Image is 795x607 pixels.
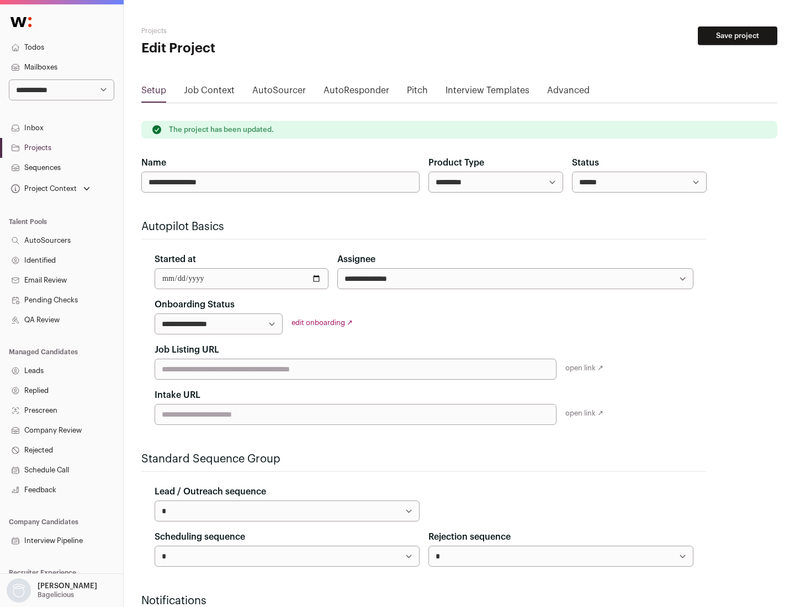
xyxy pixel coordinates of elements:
a: Job Context [184,84,235,102]
a: Setup [141,84,166,102]
a: Pitch [407,84,428,102]
button: Open dropdown [4,578,99,603]
img: Wellfound [4,11,38,33]
label: Job Listing URL [155,343,219,356]
div: Project Context [9,184,77,193]
button: Save project [698,26,777,45]
label: Lead / Outreach sequence [155,485,266,498]
label: Rejection sequence [428,530,511,544]
label: Onboarding Status [155,298,235,311]
a: AutoResponder [324,84,389,102]
img: nopic.png [7,578,31,603]
label: Intake URL [155,388,200,402]
h2: Projects [141,26,353,35]
label: Scheduling sequence [155,530,245,544]
a: AutoSourcer [252,84,306,102]
a: edit onboarding ↗ [291,319,353,326]
p: Bagelicious [38,590,74,599]
label: Name [141,156,166,169]
p: The project has been updated. [169,125,274,134]
h1: Edit Project [141,40,353,57]
h2: Standard Sequence Group [141,451,707,467]
label: Started at [155,253,196,266]
p: [PERSON_NAME] [38,582,97,590]
label: Status [572,156,599,169]
label: Assignee [337,253,375,266]
label: Product Type [428,156,484,169]
h2: Autopilot Basics [141,219,707,235]
a: Advanced [547,84,590,102]
a: Interview Templates [446,84,529,102]
button: Open dropdown [9,181,92,196]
